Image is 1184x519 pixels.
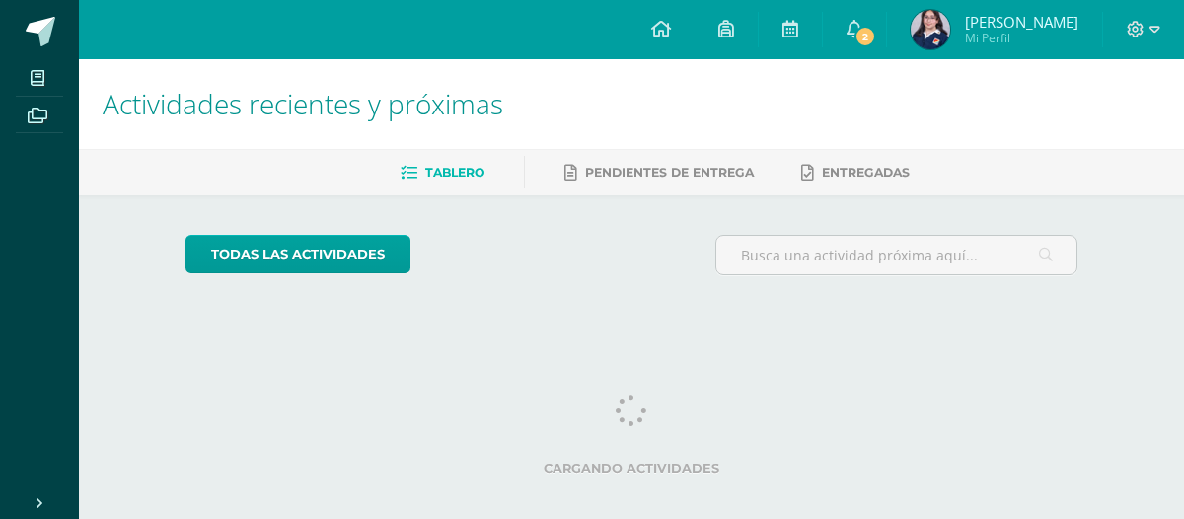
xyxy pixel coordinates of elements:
[401,157,484,188] a: Tablero
[965,12,1078,32] span: [PERSON_NAME]
[965,30,1078,46] span: Mi Perfil
[911,10,950,49] img: 734212baef880f767601fcf4dda516aa.png
[103,85,503,122] span: Actividades recientes y próximas
[185,235,410,273] a: todas las Actividades
[585,165,754,180] span: Pendientes de entrega
[854,26,876,47] span: 2
[801,157,910,188] a: Entregadas
[425,165,484,180] span: Tablero
[564,157,754,188] a: Pendientes de entrega
[185,461,1078,476] label: Cargando actividades
[716,236,1077,274] input: Busca una actividad próxima aquí...
[822,165,910,180] span: Entregadas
